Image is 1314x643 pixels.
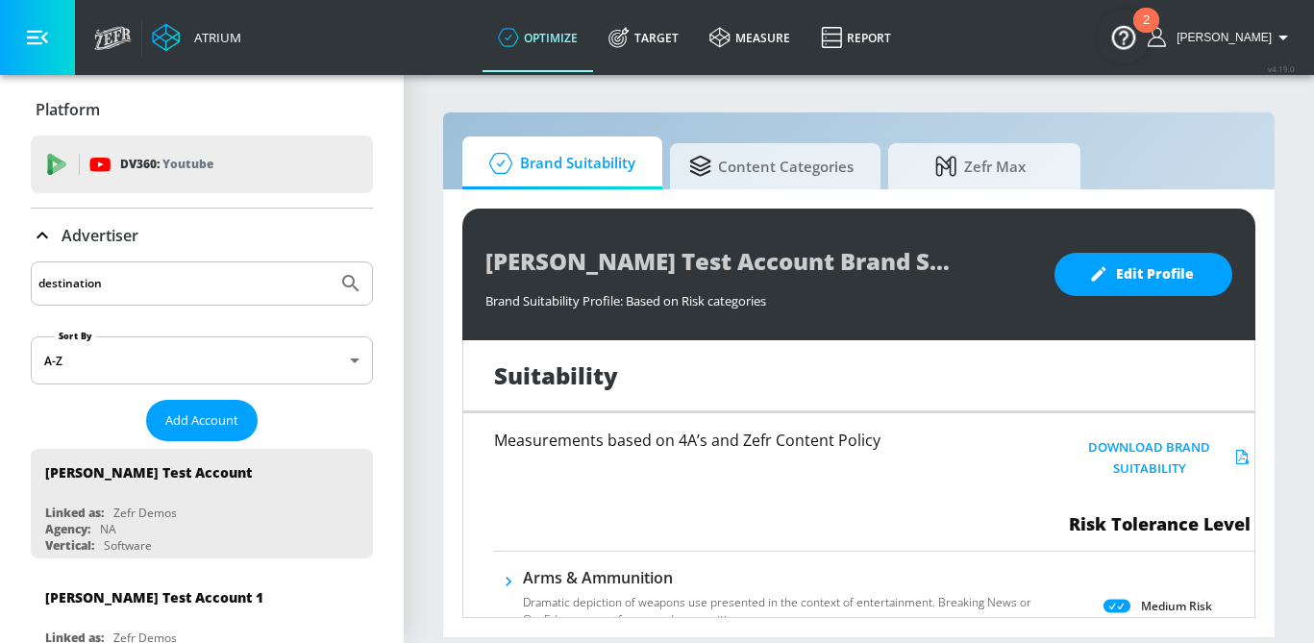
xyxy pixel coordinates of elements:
[330,262,372,305] button: Submit Search
[689,143,854,189] span: Content Categories
[45,463,252,482] div: [PERSON_NAME] Test Account
[45,537,94,554] div: Vertical:
[483,3,593,72] a: optimize
[55,330,96,342] label: Sort By
[186,29,241,46] div: Atrium
[45,588,263,606] div: [PERSON_NAME] Test Account 1
[38,271,330,296] input: Search by name
[1097,10,1151,63] button: Open Resource Center, 2 new notifications
[806,3,906,72] a: Report
[146,400,258,441] button: Add Account
[694,3,806,72] a: measure
[593,3,694,72] a: Target
[1054,253,1232,296] button: Edit Profile
[31,209,373,262] div: Advertiser
[162,154,213,174] p: Youtube
[1069,512,1251,535] span: Risk Tolerance Level
[1141,596,1212,616] p: Medium Risk
[31,83,373,136] div: Platform
[31,336,373,384] div: A-Z
[1064,433,1254,484] button: Download Brand Suitability
[36,99,100,120] p: Platform
[1148,26,1295,49] button: [PERSON_NAME]
[100,521,116,537] div: NA
[45,521,90,537] div: Agency:
[1268,63,1295,74] span: v 4.19.0
[113,505,177,521] div: Zefr Demos
[482,140,635,186] span: Brand Suitability
[494,359,618,391] h1: Suitability
[31,449,373,558] div: [PERSON_NAME] Test AccountLinked as:Zefr DemosAgency:NAVertical:Software
[104,537,152,554] div: Software
[523,594,1035,629] p: Dramatic depiction of weapons use presented in the context of entertainment. Breaking News or Op–...
[45,505,104,521] div: Linked as:
[494,433,1001,448] h6: Measurements based on 4A’s and Zefr Content Policy
[1169,31,1272,44] span: login as: sammy.houle@zefr.com
[485,283,1035,309] div: Brand Suitability Profile: Based on Risk categories
[120,154,213,175] p: DV360:
[1093,262,1194,286] span: Edit Profile
[907,143,1054,189] span: Zefr Max
[1143,20,1150,45] div: 2
[523,567,1035,588] h6: Arms & Ammunition
[31,136,373,193] div: DV360: Youtube
[165,409,238,432] span: Add Account
[62,225,138,246] p: Advertiser
[523,567,1035,640] div: Arms & AmmunitionDramatic depiction of weapons use presented in the context of entertainment. Bre...
[152,23,241,52] a: Atrium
